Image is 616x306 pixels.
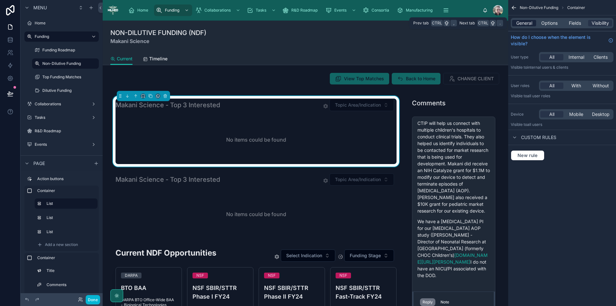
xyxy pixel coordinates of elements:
[86,295,100,304] button: Done
[516,20,532,26] span: General
[35,34,86,39] label: Funding
[45,242,78,247] span: Add a new section
[110,28,206,37] h1: NON-DILUTIVE FUNDING (NDF)
[24,18,99,28] a: Home
[511,112,536,117] label: Device
[569,54,584,60] span: Internal
[116,101,220,109] h1: Makani Science - Top 3 Interested
[413,21,429,26] span: Prev tab
[108,5,118,15] img: App logo
[37,188,96,193] label: Container
[35,101,89,107] label: Collaborations
[47,215,95,220] label: List
[110,37,206,45] strong: Makani Science
[33,160,45,166] span: Page
[361,4,394,16] a: Consortia
[245,4,279,16] a: Tasks
[24,112,99,123] a: Tasks
[511,34,606,47] span: How do I choose when the element is visible?
[323,4,359,16] a: Events
[47,201,92,206] label: List
[204,8,231,13] span: Collaborations
[226,136,286,144] h2: No items could be found
[280,4,322,16] a: R&D Roadmap
[527,93,550,98] span: All user roles
[117,56,133,62] span: Current
[42,88,98,93] label: Dilutive Funding
[37,176,96,181] label: Action buttons
[541,20,558,26] span: Options
[24,126,99,136] a: R&D Roadmap
[451,21,456,26] span: ,
[549,54,554,60] span: All
[329,99,394,111] button: Select Button
[47,282,95,287] label: Comments
[32,72,99,82] a: Top Funding Matches
[32,85,99,96] a: Dilutive Funding
[459,21,475,26] span: Next tab
[515,153,540,158] span: New rule
[143,53,167,66] a: Timeline
[24,153,99,163] a: Consortia
[549,83,554,89] span: All
[42,61,95,66] label: Non-Dilutive Funding
[477,20,489,26] span: Ctrl
[35,142,89,147] label: Events
[497,21,502,26] span: .
[395,4,437,16] a: Manufacturing
[24,139,99,150] a: Events
[549,111,554,118] span: All
[527,65,568,70] span: Internal users & clients
[520,5,558,10] span: Non-Dilutive Funding
[47,229,95,234] label: List
[24,99,99,109] a: Collaborations
[431,20,443,26] span: Ctrl
[335,102,381,108] span: Topic Area/Indication
[511,34,613,47] a: How do I choose when the element is visible?
[35,115,89,120] label: Tasks
[35,128,98,134] label: R&D Roadmap
[593,83,609,89] span: Without
[511,83,536,88] label: User roles
[511,122,613,127] p: Visible to
[37,255,96,260] label: Container
[406,8,432,13] span: Manufacturing
[47,268,95,273] label: Title
[511,93,613,99] p: Visible to
[165,8,179,13] span: Funding
[256,8,266,13] span: Tasks
[33,4,47,11] span: Menu
[193,4,244,16] a: Collaborations
[149,56,167,62] span: Timeline
[154,4,192,16] a: Funding
[592,111,610,118] span: Desktop
[110,53,133,65] a: Current
[334,8,346,13] span: Events
[42,74,98,80] label: Top Funding Matches
[32,58,99,69] a: Non-Dilutive Funding
[137,8,148,13] span: Home
[527,122,542,127] span: all users
[123,3,483,17] div: scrollable content
[571,83,581,89] span: With
[511,150,544,161] button: New rule
[511,65,613,70] p: Visible to
[592,20,609,26] span: Visibility
[372,8,389,13] span: Consortia
[32,45,99,55] a: Funding Roadmap
[126,4,153,16] a: Home
[24,31,99,42] a: Funding
[35,21,98,26] label: Home
[511,55,536,60] label: User type
[594,54,608,60] span: Clients
[567,5,585,10] span: Container
[291,8,318,13] span: R&D Roadmap
[569,111,583,118] span: Mobile
[42,48,98,53] label: Funding Roadmap
[521,134,556,141] span: Custom rules
[21,171,103,293] div: scrollable content
[569,20,581,26] span: Fields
